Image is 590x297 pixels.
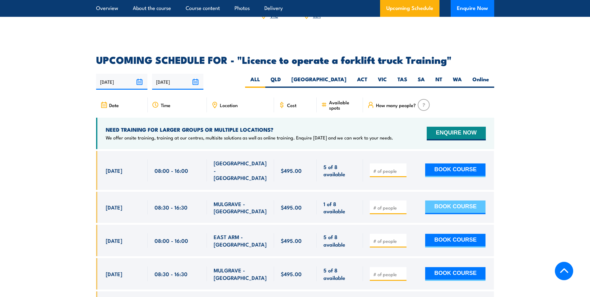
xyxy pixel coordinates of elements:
[106,270,122,277] span: [DATE]
[152,74,203,90] input: To date
[214,233,267,248] span: EAST ARM - [GEOGRAPHIC_DATA]
[109,102,119,108] span: Date
[245,76,265,88] label: ALL
[425,234,485,247] button: BOOK COURSE
[425,200,485,214] button: BOOK COURSE
[155,167,188,174] span: 08:00 - 16:00
[323,163,356,178] span: 5 of 8 available
[352,76,373,88] label: ACT
[287,102,296,108] span: Cost
[412,76,430,88] label: SA
[214,159,267,181] span: [GEOGRAPHIC_DATA] - [GEOGRAPHIC_DATA]
[214,200,267,215] span: MULGRAVE - [GEOGRAPHIC_DATA]
[373,238,404,244] input: # of people
[281,204,302,211] span: $495.00
[373,205,404,211] input: # of people
[155,270,188,277] span: 08:30 - 16:30
[281,167,302,174] span: $495.00
[425,267,485,281] button: BOOK COURSE
[286,76,352,88] label: [GEOGRAPHIC_DATA]
[373,271,404,277] input: # of people
[373,76,392,88] label: VIC
[265,76,286,88] label: QLD
[106,134,393,141] p: We offer onsite training, training at our centres, multisite solutions as well as online training...
[220,102,238,108] span: Location
[106,126,393,133] h4: NEED TRAINING FOR LARGER GROUPS OR MULTIPLE LOCATIONS?
[96,55,494,64] h2: UPCOMING SCHEDULE FOR - "Licence to operate a forklift truck Training"
[323,200,356,215] span: 1 of 8 available
[281,237,302,244] span: $495.00
[106,167,122,174] span: [DATE]
[427,127,485,140] button: ENQUIRE NOW
[96,74,147,90] input: From date
[214,266,267,281] span: MULGRAVE - [GEOGRAPHIC_DATA]
[161,102,170,108] span: Time
[155,204,188,211] span: 08:30 - 16:30
[323,266,356,281] span: 5 of 8 available
[155,237,188,244] span: 08:00 - 16:00
[106,204,122,211] span: [DATE]
[425,163,485,177] button: BOOK COURSE
[392,76,412,88] label: TAS
[467,76,494,88] label: Online
[373,168,404,174] input: # of people
[329,100,359,110] span: Available spots
[323,233,356,248] span: 5 of 8 available
[281,270,302,277] span: $495.00
[106,237,122,244] span: [DATE]
[448,76,467,88] label: WA
[376,102,416,108] span: How many people?
[430,76,448,88] label: NT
